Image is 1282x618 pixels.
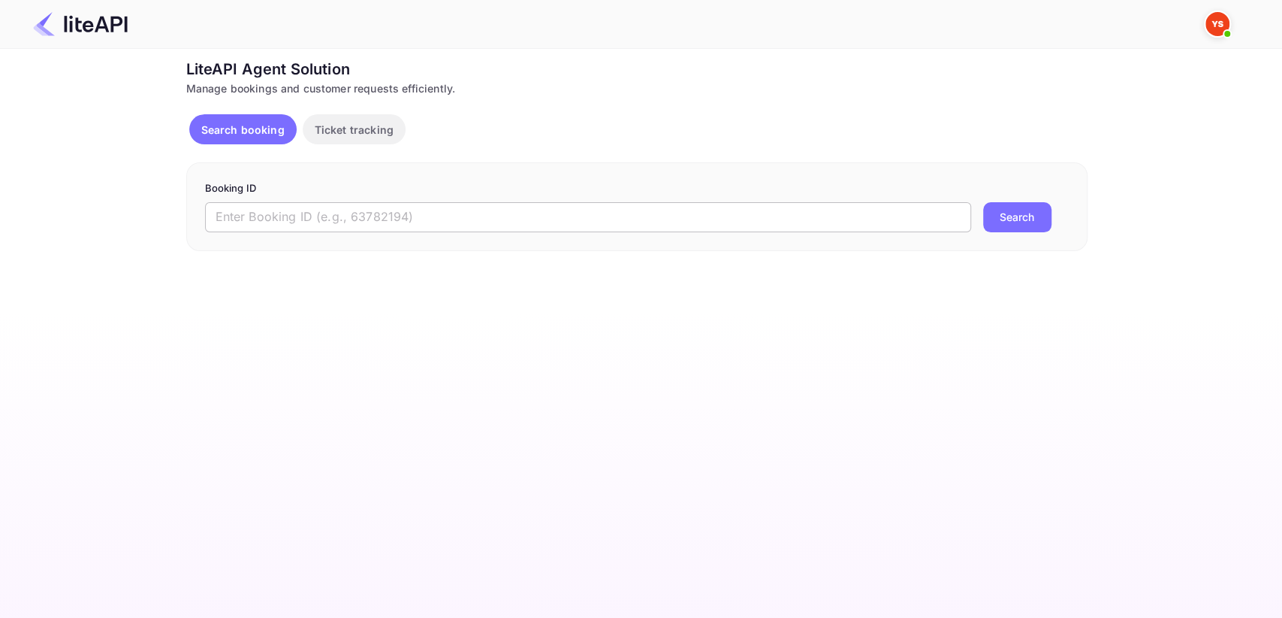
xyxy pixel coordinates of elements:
button: Search [983,202,1051,232]
div: Manage bookings and customer requests efficiently. [186,80,1087,96]
p: Ticket tracking [315,122,394,138]
p: Search booking [201,122,285,138]
img: LiteAPI Logo [33,12,128,36]
input: Enter Booking ID (e.g., 63782194) [205,202,971,232]
div: LiteAPI Agent Solution [186,58,1087,80]
p: Booking ID [205,181,1069,196]
img: Yandex Support [1205,12,1229,36]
